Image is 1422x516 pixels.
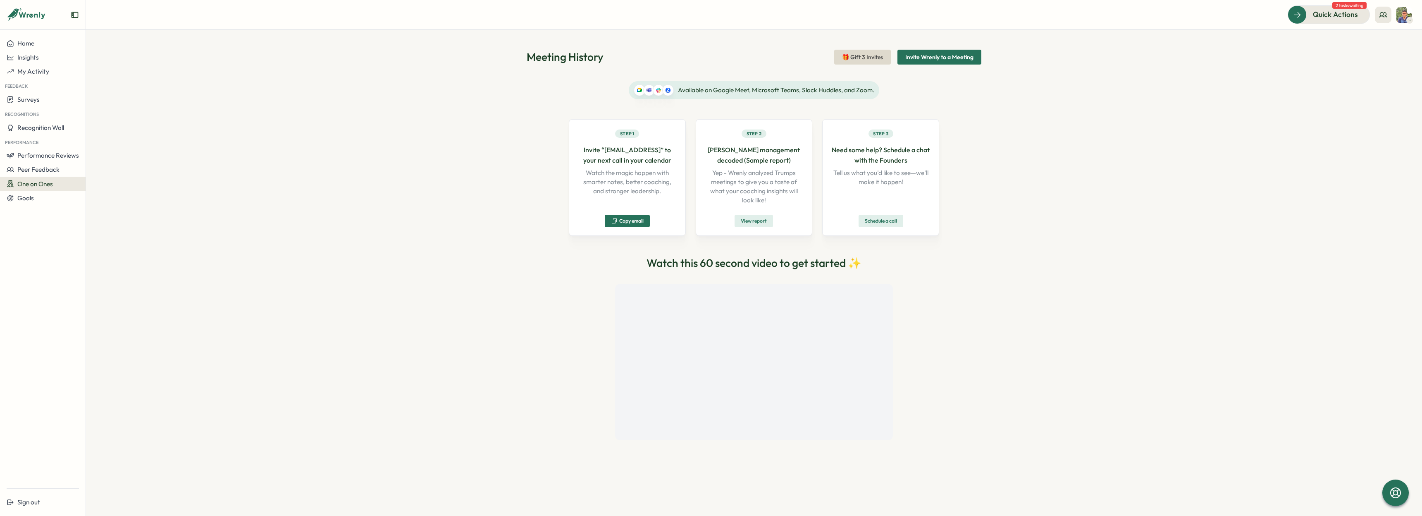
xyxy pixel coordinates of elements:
[577,145,677,166] p: Invite “[EMAIL_ADDRESS]” to your next call in your calendar
[17,151,79,159] span: Performance Reviews
[527,50,604,64] h1: Meeting History
[17,124,64,132] span: Recognition Wall
[647,256,861,270] h2: Watch this 60 second video to get started ✨
[741,215,767,227] span: View report
[605,215,650,227] button: Copy email
[17,39,34,47] span: Home
[704,145,804,166] p: [PERSON_NAME] management decoded (Sample report)
[1332,2,1367,9] span: 2 tasks waiting
[1396,7,1412,23] img: Varghese
[577,168,677,196] p: Watch the magic happen with smarter notes, better coaching, and stronger leadership.
[619,218,644,223] span: Copy email
[1288,5,1370,24] button: Quick Actions
[17,67,49,75] span: My Activity
[678,86,874,95] span: Available on Google Meet, Microsoft Teams, Slack Huddles, and Zoom.
[873,130,888,137] span: Step 3
[905,50,973,64] span: Invite Wrenly to a Meeting
[1313,9,1358,20] span: Quick Actions
[859,215,903,227] button: Schedule a call
[704,168,804,205] p: Yep - Wrenly analyzed Trumps meetings to give you a taste of what your coaching insights will loo...
[842,50,883,64] span: 🎁 Gift 3 Invites
[17,53,39,61] span: Insights
[831,168,931,187] p: Tell us what you’d like to see—we’ll make it happen!
[17,498,40,506] span: Sign out
[735,215,773,227] button: View report
[865,215,897,227] span: Schedule a call
[17,180,53,188] span: One on Ones
[831,145,931,166] p: Need some help? Schedule a chat with the Founders
[17,166,60,173] span: Peer Feedback
[71,11,79,19] button: Expand sidebar
[747,130,762,137] span: Step 2
[615,284,893,440] iframe: YouTube video player
[620,130,635,137] span: Step 1
[17,96,40,103] span: Surveys
[897,50,981,65] button: Invite Wrenly to a Meeting
[17,194,34,202] span: Goals
[834,50,891,65] button: 🎁 Gift 3 Invites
